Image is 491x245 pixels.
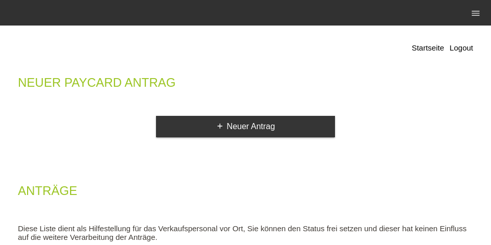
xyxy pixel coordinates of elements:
[156,116,335,137] a: addNeuer Antrag
[465,10,486,16] a: menu
[471,8,481,18] i: menu
[412,43,444,52] a: Startseite
[18,78,473,93] h2: Neuer Paycard Antrag
[216,122,224,130] i: add
[18,224,473,241] p: Diese Liste dient als Hilfestellung für das Verkaufspersonal vor Ort, Sie können den Status frei ...
[18,186,473,201] h2: Anträge
[450,43,473,52] a: Logout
